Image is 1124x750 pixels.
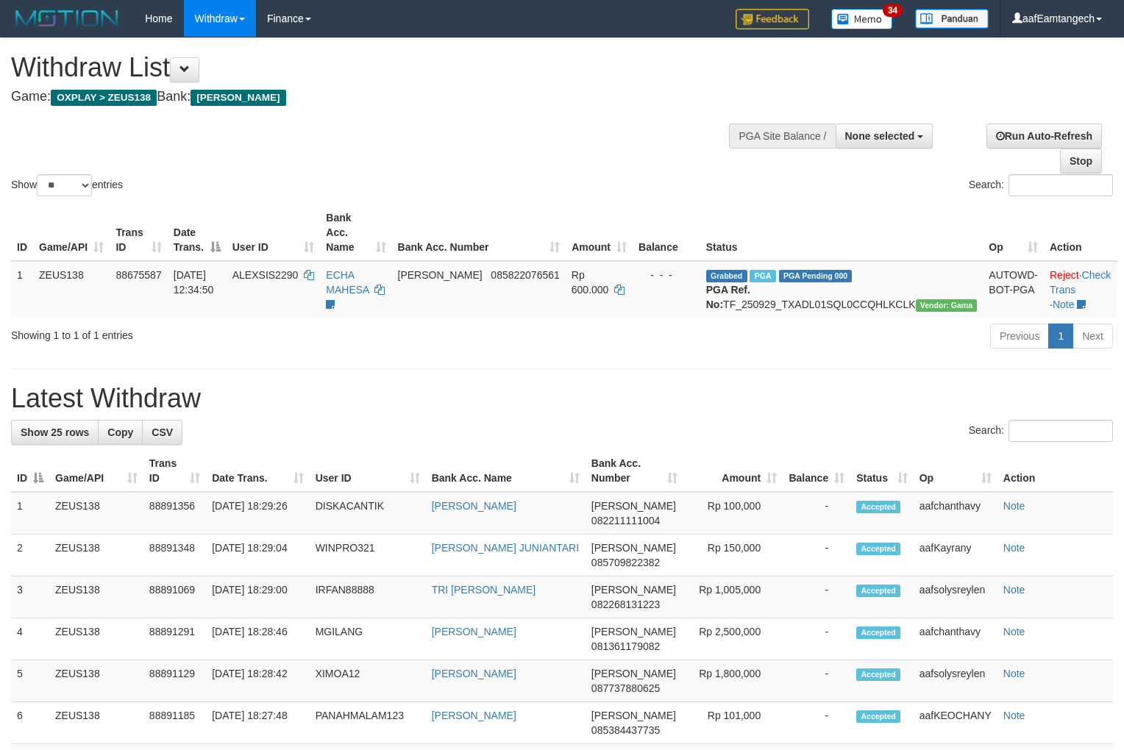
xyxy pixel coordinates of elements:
span: Grabbed [706,270,747,282]
span: Accepted [856,626,900,639]
td: aafsolysreylen [914,576,997,618]
td: Rp 1,005,000 [683,576,783,618]
span: Copy 081361179082 to clipboard [591,640,660,652]
td: [DATE] 18:28:46 [206,618,309,660]
th: User ID: activate to sort column ascending [227,204,321,261]
a: [PERSON_NAME] [432,626,516,637]
th: Bank Acc. Number: activate to sort column ascending [586,450,683,492]
span: 88675587 [115,269,161,281]
td: 4 [11,618,49,660]
td: - [783,576,850,618]
span: [PERSON_NAME] [591,500,676,512]
a: [PERSON_NAME] [432,710,516,721]
span: [PERSON_NAME] [398,269,483,281]
div: Showing 1 to 1 of 1 entries [11,322,458,343]
td: [DATE] 18:29:00 [206,576,309,618]
td: AUTOWD-BOT-PGA [983,261,1044,318]
span: PGA Pending [779,270,853,282]
td: [DATE] 18:29:26 [206,492,309,535]
span: Copy 082211111004 to clipboard [591,515,660,526]
span: ALEXSIS2290 [232,269,299,281]
th: Op: activate to sort column ascending [983,204,1044,261]
span: [PERSON_NAME] [191,90,285,106]
td: ZEUS138 [49,660,143,702]
input: Search: [1009,420,1113,442]
a: TRI [PERSON_NAME] [432,584,536,596]
span: Accepted [856,668,900,681]
th: Date Trans.: activate to sort column ascending [206,450,309,492]
th: Trans ID: activate to sort column ascending [110,204,167,261]
th: Date Trans.: activate to sort column descending [168,204,227,261]
td: 2 [11,535,49,576]
a: Note [1003,626,1025,637]
td: 1 [11,261,33,318]
span: 34 [883,4,903,17]
td: 88891291 [143,618,206,660]
h1: Latest Withdraw [11,384,1113,413]
div: PGA Site Balance / [729,124,835,149]
th: ID [11,204,33,261]
th: Bank Acc. Name: activate to sort column ascending [426,450,586,492]
td: 3 [11,576,49,618]
a: Previous [990,324,1049,349]
td: ZEUS138 [33,261,110,318]
a: Run Auto-Refresh [986,124,1102,149]
img: Feedback.jpg [736,9,809,29]
td: Rp 100,000 [683,492,783,535]
span: Copy 087737880625 to clipboard [591,682,660,694]
a: 1 [1048,324,1073,349]
th: Trans ID: activate to sort column ascending [143,450,206,492]
th: ID: activate to sort column descending [11,450,49,492]
td: aafchanthavy [914,618,997,660]
span: None selected [845,130,915,142]
a: CSV [142,420,182,445]
td: ZEUS138 [49,618,143,660]
span: Marked by aafpengsreynich [750,270,775,282]
th: Balance: activate to sort column ascending [783,450,850,492]
td: XIMOA12 [310,660,426,702]
td: ZEUS138 [49,492,143,535]
h1: Withdraw List [11,53,735,82]
td: 88891356 [143,492,206,535]
a: [PERSON_NAME] JUNIANTARI [432,542,579,554]
td: 88891185 [143,702,206,744]
span: Show 25 rows [21,426,89,438]
a: Stop [1060,149,1102,174]
td: - [783,492,850,535]
span: Copy 082268131223 to clipboard [591,599,660,610]
td: aafKayrany [914,535,997,576]
td: [DATE] 18:28:42 [206,660,309,702]
th: Status: activate to sort column ascending [850,450,914,492]
td: Rp 2,500,000 [683,618,783,660]
span: Accepted [856,585,900,597]
td: PANAHMALAM123 [310,702,426,744]
a: Check Trans [1050,269,1111,296]
td: MGILANG [310,618,426,660]
td: aafchanthavy [914,492,997,535]
button: None selected [836,124,933,149]
td: 88891129 [143,660,206,702]
td: - [783,660,850,702]
span: [PERSON_NAME] [591,584,676,596]
td: - [783,702,850,744]
a: Note [1003,710,1025,721]
a: Note [1003,668,1025,679]
label: Search: [969,174,1113,196]
label: Show entries [11,174,123,196]
td: DISKACANTIK [310,492,426,535]
span: [PERSON_NAME] [591,668,676,679]
a: Next [1073,324,1113,349]
a: Note [1003,500,1025,512]
th: User ID: activate to sort column ascending [310,450,426,492]
span: Vendor URL: https://trx31.1velocity.biz [916,299,978,312]
img: MOTION_logo.png [11,7,123,29]
span: Copy 085822076561 to clipboard [491,269,559,281]
span: Rp 600.000 [572,269,609,296]
span: Accepted [856,501,900,513]
a: [PERSON_NAME] [432,500,516,512]
td: - [783,535,850,576]
h4: Game: Bank: [11,90,735,104]
th: Action [997,450,1113,492]
a: Reject [1050,269,1079,281]
img: Button%20Memo.svg [831,9,893,29]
